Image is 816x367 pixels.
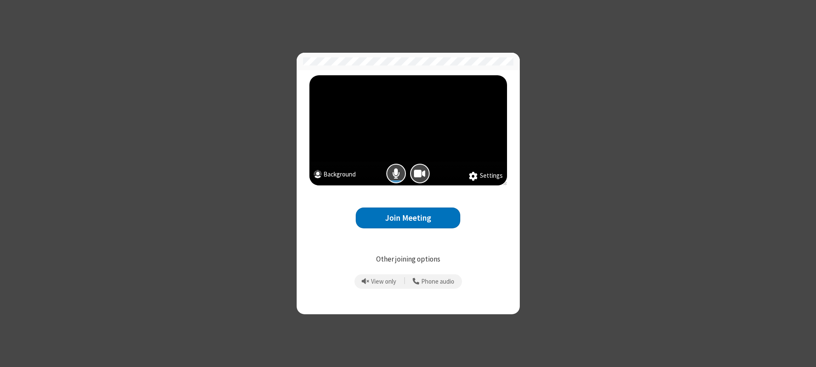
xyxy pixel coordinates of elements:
span: View only [371,278,396,285]
span: Phone audio [421,278,454,285]
button: Prevent echo when there is already an active mic and speaker in the room. [359,274,399,289]
button: Settings [469,171,503,181]
button: Background [314,170,356,181]
span: | [404,276,405,287]
p: Other joining options [309,254,507,265]
button: Camera is on [410,164,430,183]
button: Use your phone for mic and speaker while you view the meeting on this device. [410,274,458,289]
button: Mic is on [386,164,406,183]
button: Join Meeting [356,208,460,228]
